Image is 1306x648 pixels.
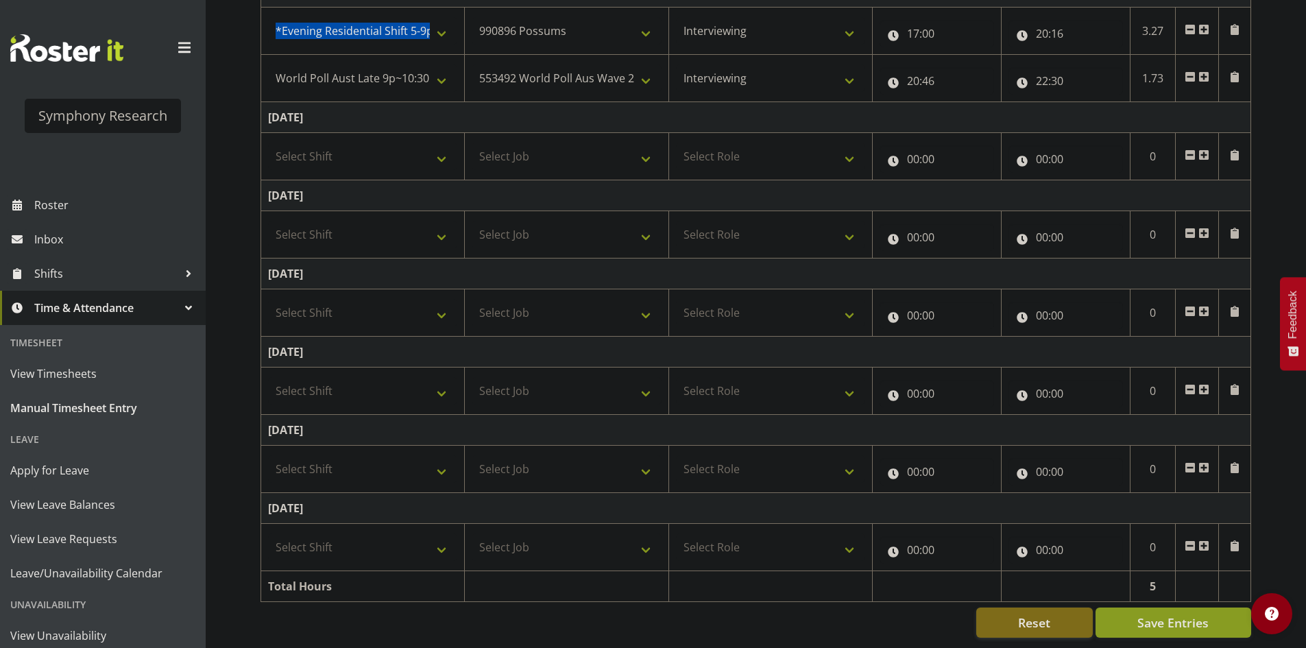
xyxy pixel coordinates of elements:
[1130,211,1176,259] td: 0
[10,563,195,584] span: Leave/Unavailability Calendar
[1008,536,1123,564] input: Click to select...
[1008,224,1123,251] input: Click to select...
[3,453,202,488] a: Apply for Leave
[880,458,994,485] input: Click to select...
[10,398,195,418] span: Manual Timesheet Entry
[880,380,994,407] input: Click to select...
[1280,277,1306,370] button: Feedback - Show survey
[1130,289,1176,337] td: 0
[10,460,195,481] span: Apply for Leave
[261,493,1251,524] td: [DATE]
[10,529,195,549] span: View Leave Requests
[3,590,202,619] div: Unavailability
[1265,607,1279,621] img: help-xxl-2.png
[10,494,195,515] span: View Leave Balances
[3,425,202,453] div: Leave
[1130,368,1176,415] td: 0
[1008,20,1123,47] input: Click to select...
[3,488,202,522] a: View Leave Balances
[976,608,1093,638] button: Reset
[261,259,1251,289] td: [DATE]
[3,556,202,590] a: Leave/Unavailability Calendar
[10,34,123,62] img: Rosterit website logo
[3,522,202,556] a: View Leave Requests
[1130,133,1176,180] td: 0
[1008,302,1123,329] input: Click to select...
[261,415,1251,446] td: [DATE]
[261,102,1251,133] td: [DATE]
[10,625,195,646] span: View Unavailability
[1287,291,1299,339] span: Feedback
[880,145,994,173] input: Click to select...
[1130,8,1176,55] td: 3.27
[1096,608,1251,638] button: Save Entries
[34,229,199,250] span: Inbox
[38,106,167,126] div: Symphony Research
[880,302,994,329] input: Click to select...
[3,357,202,391] a: View Timesheets
[3,328,202,357] div: Timesheet
[34,263,178,284] span: Shifts
[880,20,994,47] input: Click to select...
[1130,571,1176,602] td: 5
[34,298,178,318] span: Time & Attendance
[1130,524,1176,571] td: 0
[1008,380,1123,407] input: Click to select...
[1137,614,1209,632] span: Save Entries
[880,67,994,95] input: Click to select...
[3,391,202,425] a: Manual Timesheet Entry
[261,337,1251,368] td: [DATE]
[1008,458,1123,485] input: Click to select...
[1018,614,1050,632] span: Reset
[1130,55,1176,102] td: 1.73
[261,180,1251,211] td: [DATE]
[1130,446,1176,493] td: 0
[261,571,465,602] td: Total Hours
[880,536,994,564] input: Click to select...
[1008,145,1123,173] input: Click to select...
[880,224,994,251] input: Click to select...
[1008,67,1123,95] input: Click to select...
[10,363,195,384] span: View Timesheets
[34,195,199,215] span: Roster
